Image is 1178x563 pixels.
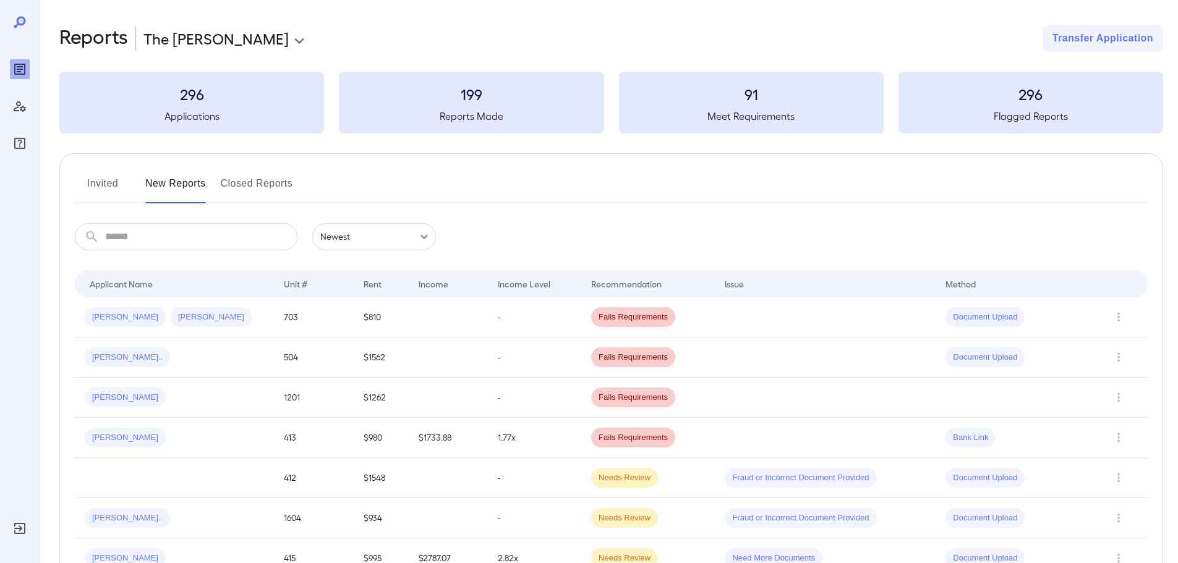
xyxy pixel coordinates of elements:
[591,276,662,291] div: Recommendation
[10,96,30,116] div: Manage Users
[1109,428,1129,447] button: Row Actions
[619,84,884,104] h3: 91
[1109,468,1129,488] button: Row Actions
[488,418,581,458] td: 1.77x
[419,276,448,291] div: Income
[90,276,153,291] div: Applicant Name
[591,512,658,524] span: Needs Review
[591,432,675,444] span: Fails Requirements
[898,84,1163,104] h3: 296
[59,84,324,104] h3: 296
[75,174,130,203] button: Invited
[312,223,436,250] div: Newest
[1043,25,1163,52] button: Transfer Application
[488,458,581,498] td: -
[1109,508,1129,528] button: Row Actions
[725,512,876,524] span: Fraud or Incorrect Document Provided
[898,109,1163,124] h5: Flagged Reports
[85,392,166,404] span: [PERSON_NAME]
[59,25,128,52] h2: Reports
[85,311,166,323] span: [PERSON_NAME]
[945,512,1025,524] span: Document Upload
[10,59,30,79] div: Reports
[10,133,30,153] div: FAQ
[1109,347,1129,367] button: Row Actions
[409,418,489,458] td: $1733.88
[274,337,354,378] td: 504
[945,352,1025,363] span: Document Upload
[725,276,745,291] div: Issue
[221,174,293,203] button: Closed Reports
[1109,387,1129,407] button: Row Actions
[59,72,1163,133] summary: 296Applications199Reports Made91Meet Requirements296Flagged Reports
[591,472,658,484] span: Needs Review
[85,352,170,363] span: [PERSON_NAME]..
[1109,307,1129,327] button: Row Actions
[274,378,354,418] td: 1201
[354,498,409,538] td: $934
[274,297,354,337] td: 703
[945,432,996,444] span: Bank Link
[143,28,289,48] p: The [PERSON_NAME]
[619,109,884,124] h5: Meet Requirements
[354,337,409,378] td: $1562
[339,84,604,104] h3: 199
[145,174,206,203] button: New Reports
[488,378,581,418] td: -
[725,472,876,484] span: Fraud or Incorrect Document Provided
[171,311,252,323] span: [PERSON_NAME]
[945,472,1025,484] span: Document Upload
[85,432,166,444] span: [PERSON_NAME]
[274,418,354,458] td: 413
[274,458,354,498] td: 412
[591,392,675,404] span: Fails Requirements
[945,311,1025,323] span: Document Upload
[945,276,976,291] div: Method
[354,458,409,498] td: $1548
[591,352,675,363] span: Fails Requirements
[591,311,675,323] span: Fails Requirements
[488,337,581,378] td: -
[339,109,604,124] h5: Reports Made
[59,109,324,124] h5: Applications
[85,512,170,524] span: [PERSON_NAME]..
[274,498,354,538] td: 1604
[10,519,30,538] div: Log Out
[354,378,409,418] td: $1262
[488,297,581,337] td: -
[488,498,581,538] td: -
[354,418,409,458] td: $980
[284,276,307,291] div: Unit #
[354,297,409,337] td: $810
[364,276,383,291] div: Rent
[498,276,550,291] div: Income Level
